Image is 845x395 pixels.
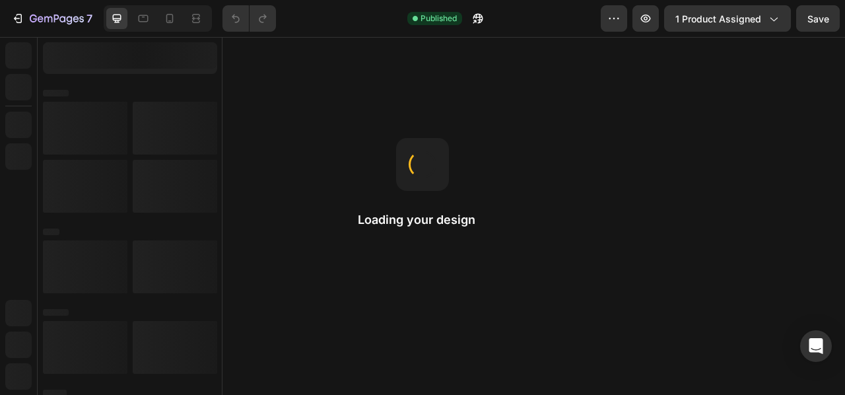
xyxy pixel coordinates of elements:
[5,5,98,32] button: 7
[421,13,457,24] span: Published
[358,212,487,228] h2: Loading your design
[807,13,829,24] span: Save
[800,330,832,362] div: Open Intercom Messenger
[86,11,92,26] p: 7
[222,5,276,32] div: Undo/Redo
[675,12,761,26] span: 1 product assigned
[664,5,791,32] button: 1 product assigned
[796,5,840,32] button: Save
